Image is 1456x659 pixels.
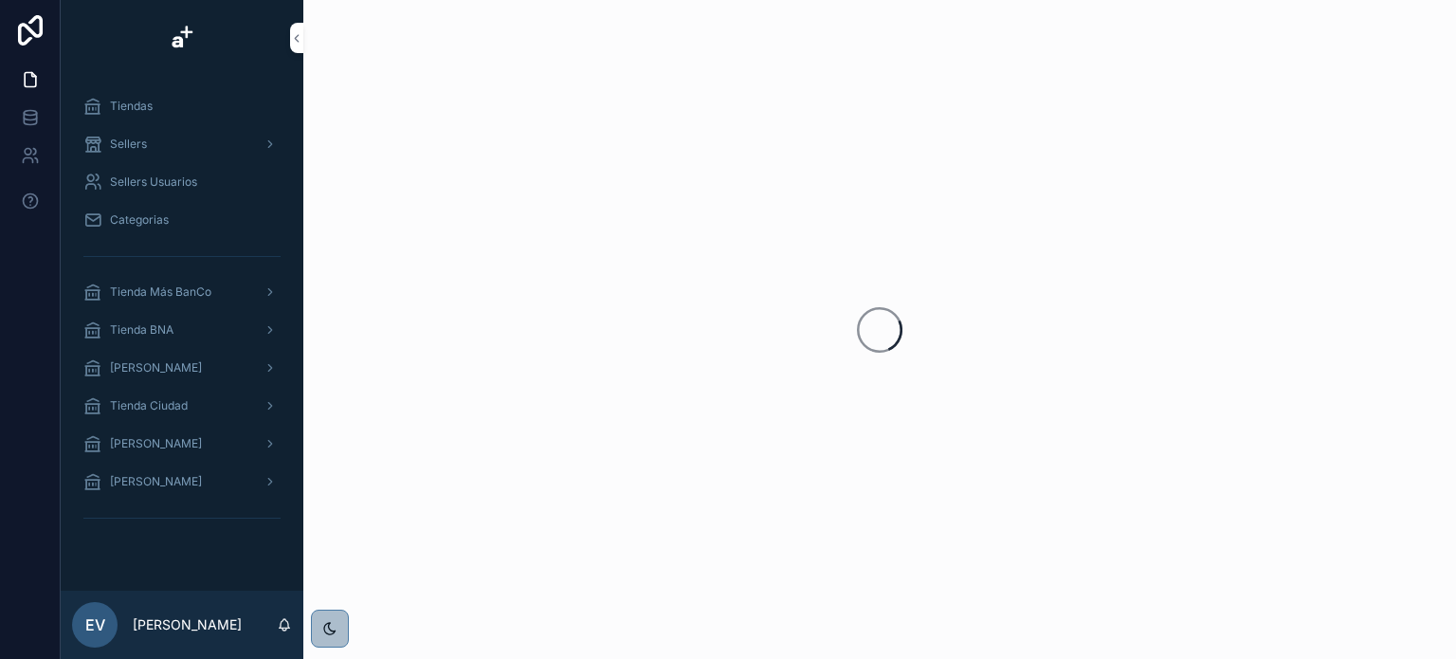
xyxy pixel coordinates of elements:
span: Tiendas [110,99,153,114]
a: [PERSON_NAME] [72,427,292,461]
a: Sellers Usuarios [72,165,292,199]
a: Categorias [72,203,292,237]
a: [PERSON_NAME] [72,465,292,499]
span: Categorias [110,212,169,228]
a: [PERSON_NAME] [72,351,292,385]
span: Sellers Usuarios [110,174,197,190]
div: scrollable content [61,76,303,558]
span: Sellers [110,137,147,152]
a: Tienda BNA [72,313,292,347]
span: [PERSON_NAME] [110,360,202,375]
a: Sellers [72,127,292,161]
span: EV [85,613,105,636]
span: Tienda Más BanCo [110,284,211,300]
span: Tienda Ciudad [110,398,188,413]
img: App logo [167,23,197,53]
span: Tienda BNA [110,322,173,338]
span: [PERSON_NAME] [110,474,202,489]
a: Tiendas [72,89,292,123]
a: Tienda Más BanCo [72,275,292,309]
a: Tienda Ciudad [72,389,292,423]
p: [PERSON_NAME] [133,615,242,634]
span: [PERSON_NAME] [110,436,202,451]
